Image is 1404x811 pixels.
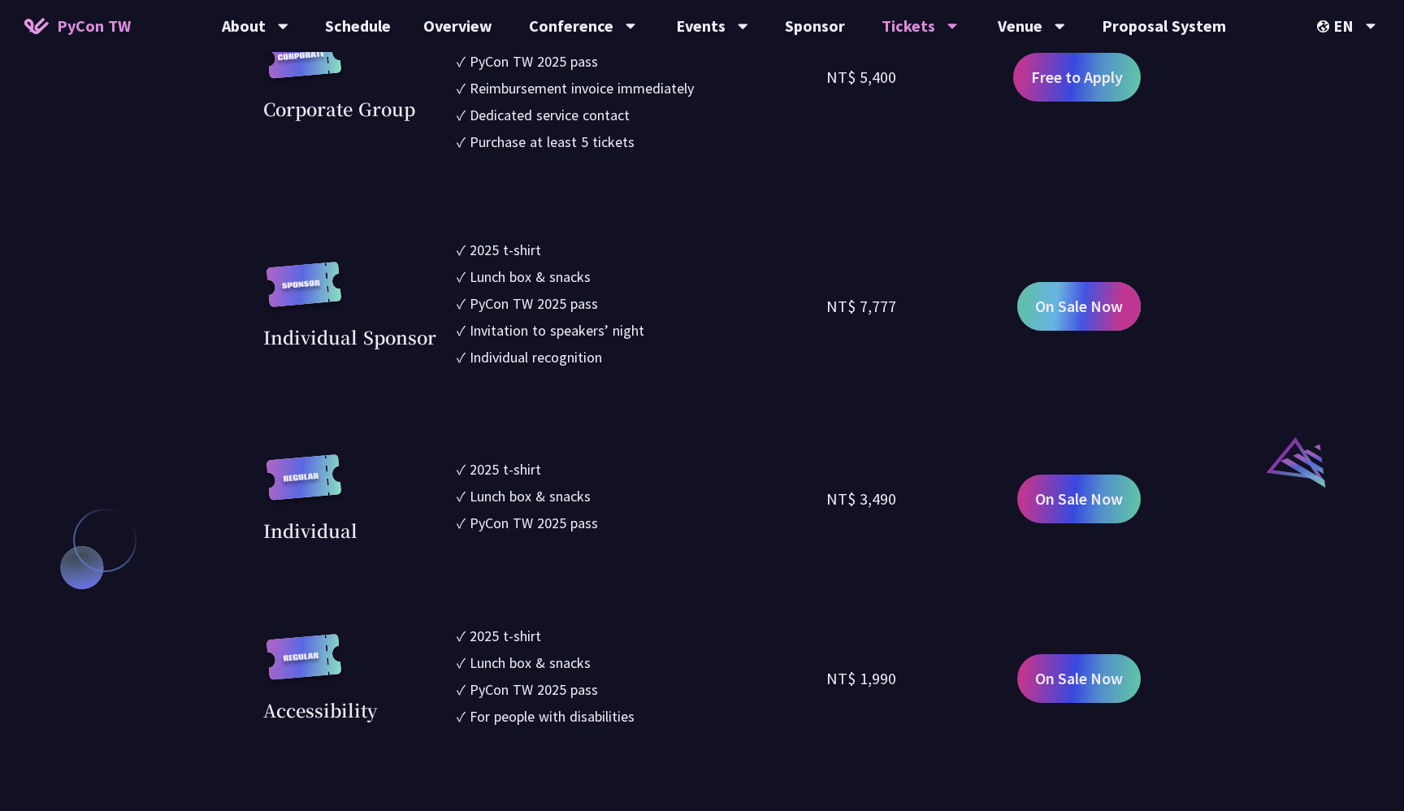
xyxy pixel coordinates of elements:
li: ✓ [457,652,826,674]
div: PyCon TW 2025 pass [470,512,598,534]
li: ✓ [457,50,826,72]
div: Dedicated service contact [470,104,630,126]
a: PyCon TW [8,6,147,46]
img: regular.8f272d9.svg [263,634,344,696]
div: NT$ 5,400 [826,65,896,89]
div: 2025 t-shirt [470,458,541,480]
div: Reimbursement invoice immediately [470,77,694,99]
div: NT$ 3,490 [826,487,896,511]
a: On Sale Now [1017,475,1141,523]
li: ✓ [457,239,826,261]
img: Locale Icon [1317,20,1333,33]
li: ✓ [457,293,826,314]
div: Invitation to speakers’ night [470,319,644,341]
span: On Sale Now [1035,666,1123,691]
div: Individual [263,517,357,544]
li: ✓ [457,319,826,341]
li: ✓ [457,458,826,480]
li: ✓ [457,679,826,700]
div: For people with disabilities [470,705,635,727]
img: corporate.a587c14.svg [263,33,344,95]
li: ✓ [457,625,826,647]
span: Free to Apply [1031,65,1123,89]
span: On Sale Now [1035,487,1123,511]
a: On Sale Now [1017,654,1141,703]
li: ✓ [457,346,826,368]
div: Lunch box & snacks [470,266,591,288]
li: ✓ [457,512,826,534]
div: Purchase at least 5 tickets [470,131,635,153]
div: NT$ 7,777 [826,294,896,319]
div: Individual recognition [470,346,602,368]
img: sponsor.43e6a3a.svg [263,262,344,324]
div: 2025 t-shirt [470,625,541,647]
li: ✓ [457,485,826,507]
div: PyCon TW 2025 pass [470,50,598,72]
img: regular.8f272d9.svg [263,454,344,517]
div: Lunch box & snacks [470,485,591,507]
div: Individual Sponsor [263,323,436,350]
div: Accessibility [263,696,378,723]
li: ✓ [457,705,826,727]
img: Home icon of PyCon TW 2025 [24,18,49,34]
li: ✓ [457,266,826,288]
div: NT$ 1,990 [826,666,896,691]
div: 2025 t-shirt [470,239,541,261]
span: PyCon TW [57,14,131,38]
div: Corporate Group [263,95,415,122]
span: On Sale Now [1035,294,1123,319]
li: ✓ [457,104,826,126]
div: PyCon TW 2025 pass [470,293,598,314]
li: ✓ [457,131,826,153]
a: Free to Apply [1013,53,1141,102]
a: On Sale Now [1017,282,1141,331]
li: ✓ [457,77,826,99]
div: PyCon TW 2025 pass [470,679,598,700]
div: Lunch box & snacks [470,652,591,674]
